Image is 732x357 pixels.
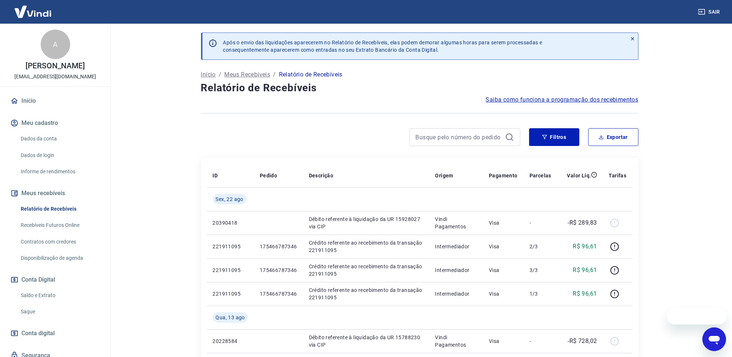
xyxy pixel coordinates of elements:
p: Visa [489,243,518,250]
a: Início [9,93,102,109]
p: 20390418 [213,219,248,227]
p: R$ 96,61 [573,266,597,275]
p: Vindi Pagamentos [435,334,477,348]
p: / [273,70,276,79]
p: - [530,219,551,227]
input: Busque pelo número do pedido [416,132,502,143]
p: Débito referente à liquidação da UR 15788230 via CIP [309,334,423,348]
a: Contratos com credores [18,234,102,249]
button: Exportar [588,128,639,146]
iframe: Mensagem da empresa [667,308,726,324]
a: Disponibilização de agenda [18,251,102,266]
p: Após o envio das liquidações aparecerem no Relatório de Recebíveis, elas podem demorar algumas ho... [223,39,542,54]
p: Visa [489,290,518,297]
img: Vindi [9,0,57,23]
p: -R$ 728,02 [568,337,597,346]
p: Intermediador [435,266,477,274]
div: A [41,30,70,59]
a: Dados de login [18,148,102,163]
p: Valor Líq. [567,172,591,179]
button: Conta Digital [9,272,102,288]
p: -R$ 289,83 [568,218,597,227]
a: Saque [18,304,102,319]
p: ID [213,172,218,179]
p: Parcelas [530,172,551,179]
p: Crédito referente ao recebimento da transação 221911095 [309,286,423,301]
p: Crédito referente ao recebimento da transação 221911095 [309,239,423,254]
p: - [530,337,551,345]
p: [PERSON_NAME] [25,62,85,70]
span: Qua, 13 ago [216,314,245,321]
p: Tarifas [609,172,627,179]
button: Sair [697,5,723,19]
p: 175466787346 [260,266,297,274]
button: Meus recebíveis [9,185,102,201]
p: 221911095 [213,266,248,274]
p: 175466787346 [260,290,297,297]
p: Descrição [309,172,334,179]
p: 1/3 [530,290,551,297]
p: Visa [489,266,518,274]
p: Visa [489,219,518,227]
p: Vindi Pagamentos [435,215,477,230]
a: Saldo e Extrato [18,288,102,303]
a: Recebíveis Futuros Online [18,218,102,233]
span: Sex, 22 ago [216,195,244,203]
p: Origem [435,172,453,179]
p: / [219,70,221,79]
p: 221911095 [213,290,248,297]
p: Intermediador [435,290,477,297]
iframe: Botão para abrir a janela de mensagens [702,327,726,351]
p: 175466787346 [260,243,297,250]
a: Relatório de Recebíveis [18,201,102,217]
a: Informe de rendimentos [18,164,102,179]
p: Pedido [260,172,277,179]
p: Pagamento [489,172,518,179]
a: Dados da conta [18,131,102,146]
a: Saiba como funciona a programação dos recebimentos [486,95,639,104]
a: Início [201,70,216,79]
p: Visa [489,337,518,345]
p: 3/3 [530,266,551,274]
p: 2/3 [530,243,551,250]
p: Intermediador [435,243,477,250]
span: Conta digital [21,328,55,339]
h4: Relatório de Recebíveis [201,81,639,95]
p: Débito referente à liquidação da UR 15928027 via CIP [309,215,423,230]
p: [EMAIL_ADDRESS][DOMAIN_NAME] [14,73,96,81]
p: 221911095 [213,243,248,250]
p: R$ 96,61 [573,242,597,251]
a: Conta digital [9,325,102,341]
p: Relatório de Recebíveis [279,70,343,79]
button: Meu cadastro [9,115,102,131]
p: 20228584 [213,337,248,345]
button: Filtros [529,128,579,146]
a: Meus Recebíveis [224,70,270,79]
p: R$ 96,61 [573,289,597,298]
p: Crédito referente ao recebimento da transação 221911095 [309,263,423,278]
